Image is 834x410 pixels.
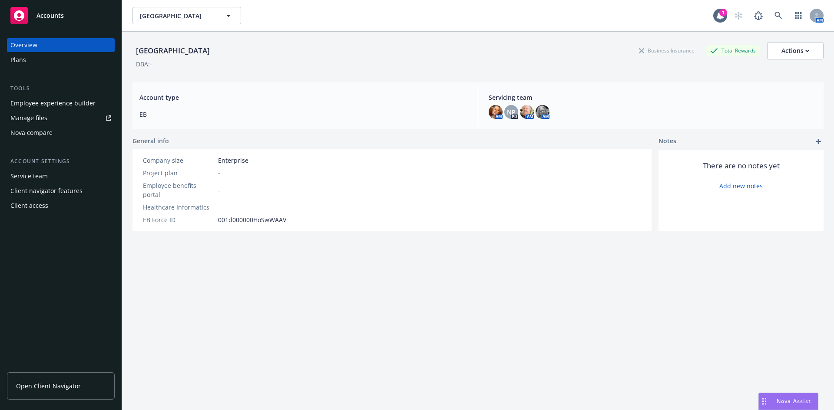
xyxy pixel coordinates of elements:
[659,136,676,147] span: Notes
[140,11,215,20] span: [GEOGRAPHIC_DATA]
[143,181,215,199] div: Employee benefits portal
[7,199,115,213] a: Client access
[7,157,115,166] div: Account settings
[218,203,220,212] span: -
[790,7,807,24] a: Switch app
[7,84,115,93] div: Tools
[758,393,818,410] button: Nova Assist
[489,105,503,119] img: photo
[218,168,220,177] span: -
[781,43,809,59] div: Actions
[10,199,48,213] div: Client access
[10,96,96,110] div: Employee experience builder
[767,42,824,59] button: Actions
[10,53,26,67] div: Plans
[10,126,53,140] div: Nova compare
[10,169,48,183] div: Service team
[7,38,115,52] a: Overview
[536,105,549,119] img: photo
[7,126,115,140] a: Nova compare
[520,105,534,119] img: photo
[10,111,47,125] div: Manage files
[139,93,467,102] span: Account type
[139,110,467,119] span: EB
[143,156,215,165] div: Company size
[132,45,213,56] div: [GEOGRAPHIC_DATA]
[132,7,241,24] button: [GEOGRAPHIC_DATA]
[10,38,37,52] div: Overview
[770,7,787,24] a: Search
[7,184,115,198] a: Client navigator features
[489,93,817,102] span: Servicing team
[750,7,767,24] a: Report a Bug
[218,156,248,165] span: Enterprise
[7,169,115,183] a: Service team
[16,381,81,390] span: Open Client Navigator
[759,393,770,410] div: Drag to move
[143,203,215,212] div: Healthcare Informatics
[730,7,747,24] a: Start snowing
[777,397,811,405] span: Nova Assist
[507,108,516,117] span: NP
[7,96,115,110] a: Employee experience builder
[706,45,760,56] div: Total Rewards
[132,136,169,145] span: General info
[635,45,699,56] div: Business Insurance
[136,59,152,69] div: DBA: -
[218,186,220,195] span: -
[143,168,215,177] div: Project plan
[36,12,64,19] span: Accounts
[719,9,727,16] div: 1
[10,184,83,198] div: Client navigator features
[7,53,115,67] a: Plans
[813,136,824,147] a: add
[7,111,115,125] a: Manage files
[719,181,763,190] a: Add new notes
[143,215,215,224] div: EB Force ID
[703,161,780,171] span: There are no notes yet
[7,3,115,28] a: Accounts
[218,215,286,224] span: 001d000000HoSwWAAV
